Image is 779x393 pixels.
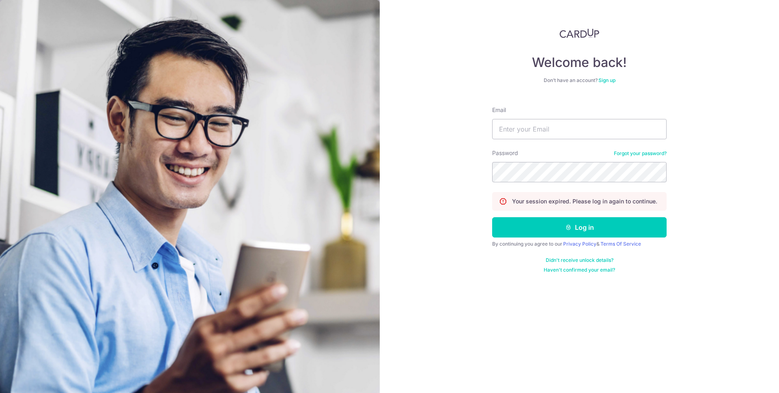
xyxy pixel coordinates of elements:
div: By continuing you agree to our & [492,241,667,247]
img: CardUp Logo [560,28,599,38]
button: Log in [492,217,667,238]
input: Enter your Email [492,119,667,139]
a: Terms Of Service [600,241,641,247]
a: Haven't confirmed your email? [544,267,615,273]
div: Don’t have an account? [492,77,667,84]
a: Forgot your password? [614,150,667,157]
a: Didn't receive unlock details? [546,257,613,263]
p: Your session expired. Please log in again to continue. [512,197,657,205]
h4: Welcome back! [492,54,667,71]
label: Password [492,149,518,157]
label: Email [492,106,506,114]
a: Privacy Policy [563,241,596,247]
a: Sign up [598,77,615,83]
